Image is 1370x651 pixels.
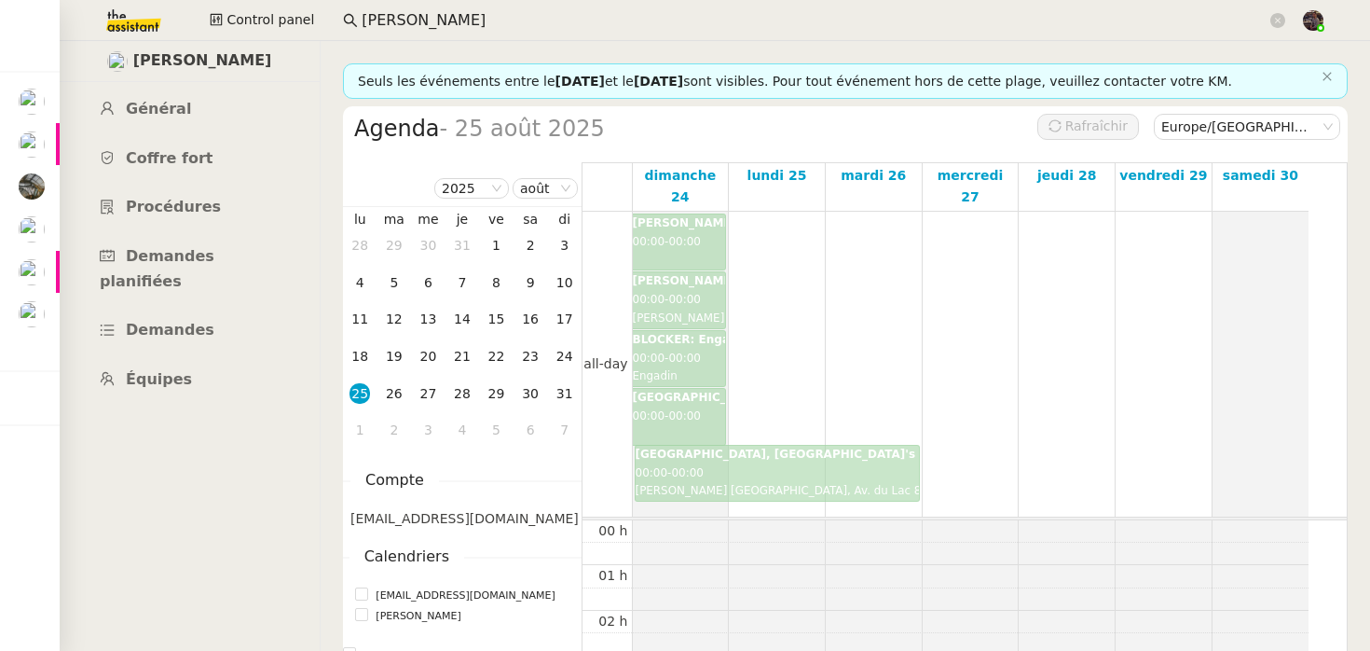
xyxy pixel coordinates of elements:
[633,216,758,229] b: [PERSON_NAME] off
[133,48,272,74] span: [PERSON_NAME]
[100,247,214,290] span: Demandes planifiées
[411,339,445,376] td: 20/08/2025
[70,186,308,229] a: Procédures
[486,346,507,367] div: 22
[555,420,575,440] div: 7
[411,376,445,413] td: 27/08/2025
[107,51,128,72] img: users%2FyGrcXLUhq9O8mcjvBYuVIuaKnnt1%2Favatar%2Fefa6c9dc-e260-422a-abf0-33ac87357df2
[633,352,665,365] span: 00:00
[633,391,1094,404] b: [GEOGRAPHIC_DATA][PERSON_NAME][STREET_ADDRESS][PERSON_NAME]
[445,376,480,413] td: 28/08/2025
[418,420,438,440] div: 3
[1034,163,1100,188] a: 28 août 2025
[70,88,308,132] a: Général
[514,211,548,228] th: sam.
[445,339,480,376] td: 21/08/2025
[547,301,582,339] td: 17/08/2025
[19,89,45,115] img: users%2FAXgjBsdPtrYuxuZvIJjRexEdqnq2%2Favatar%2F1599931753966.jpeg
[668,352,701,365] span: 00:00
[377,412,412,450] td: 02/09/2025
[19,301,45,327] img: users%2FdHO1iM5N2ObAeWsI96eSgBoqS9g1%2Favatar%2Fdownload.png
[354,116,440,142] span: Agenda
[744,163,811,188] a: 25 août 2025
[418,383,438,404] div: 27
[595,611,631,632] div: 02 h
[633,293,665,306] span: 00:00
[349,383,370,404] div: 25
[520,383,541,404] div: 30
[445,211,480,228] th: jeu.
[362,8,1267,34] input: Rechercher
[349,420,370,440] div: 1
[445,265,480,302] td: 07/08/2025
[636,466,668,479] span: 00:00
[384,272,404,293] div: 5
[445,228,480,265] td: 31/07/2025
[19,216,45,242] img: users%2Fjeuj7FhI7bYLyCU6UIN9LElSS4x1%2Favatar%2F1678820456145.jpeg
[411,211,445,228] th: mer.
[349,346,370,367] div: 18
[479,211,514,228] th: ven.
[411,412,445,450] td: 03/09/2025
[547,265,582,302] td: 10/08/2025
[377,301,412,339] td: 12/08/2025
[349,235,370,256] div: 28
[358,74,555,89] span: Seuls les événements entre le
[1161,115,1333,139] nz-select-item: Europe/Paris
[377,228,412,265] td: 29/07/2025
[555,235,575,256] div: 3
[479,228,514,265] td: 01/08/2025
[442,179,501,198] nz-select-item: 2025
[1116,163,1211,188] a: 29 août 2025
[452,420,473,440] div: 4
[384,346,404,367] div: 19
[452,272,473,293] div: 7
[633,333,812,346] b: BLOCKER: Engadin Weekend
[343,301,377,339] td: 11/08/2025
[479,265,514,302] td: 08/08/2025
[595,565,631,587] div: 01 h
[479,376,514,413] td: 29/08/2025
[350,468,439,493] span: Compte
[343,265,377,302] td: 04/08/2025
[633,274,765,287] b: [PERSON_NAME] OFF
[19,132,45,158] img: users%2FAXgjBsdPtrYuxuZvIJjRexEdqnq2%2Favatar%2F1599931753966.jpeg
[514,228,548,265] td: 02/08/2025
[671,466,704,479] span: 00:00
[445,301,480,339] td: 14/08/2025
[580,353,631,375] span: all-day
[514,376,548,413] td: 30/08/2025
[350,511,579,526] span: [EMAIL_ADDRESS][DOMAIN_NAME]
[547,339,582,376] td: 24/08/2025
[555,74,605,89] span: [DATE]
[418,309,438,329] div: 13
[547,412,582,450] td: 07/09/2025
[126,198,221,215] span: Procédures
[384,420,404,440] div: 2
[486,235,507,256] div: 1
[368,607,468,626] span: [PERSON_NAME]
[445,412,480,450] td: 04/09/2025
[70,309,308,353] a: Demandes
[479,339,514,376] td: 22/08/2025
[384,235,404,256] div: 29
[636,446,919,502] div: -
[440,116,605,142] span: - 25 août 2025
[668,409,701,422] span: 00:00
[349,545,464,570] span: Calendriers
[547,211,582,228] th: dim.
[70,358,308,402] a: Équipes
[479,412,514,450] td: 05/09/2025
[514,339,548,376] td: 23/08/2025
[411,301,445,339] td: 13/08/2025
[19,173,45,200] img: 390d5429-d57e-4c9b-b625-ae6f09e29702
[633,215,726,270] div: -
[377,339,412,376] td: 19/08/2025
[418,272,438,293] div: 6
[377,376,412,413] td: 26/08/2025
[486,272,507,293] div: 8
[418,346,438,367] div: 20
[520,179,570,198] nz-select-item: août
[514,265,548,302] td: 09/08/2025
[343,339,377,376] td: 18/08/2025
